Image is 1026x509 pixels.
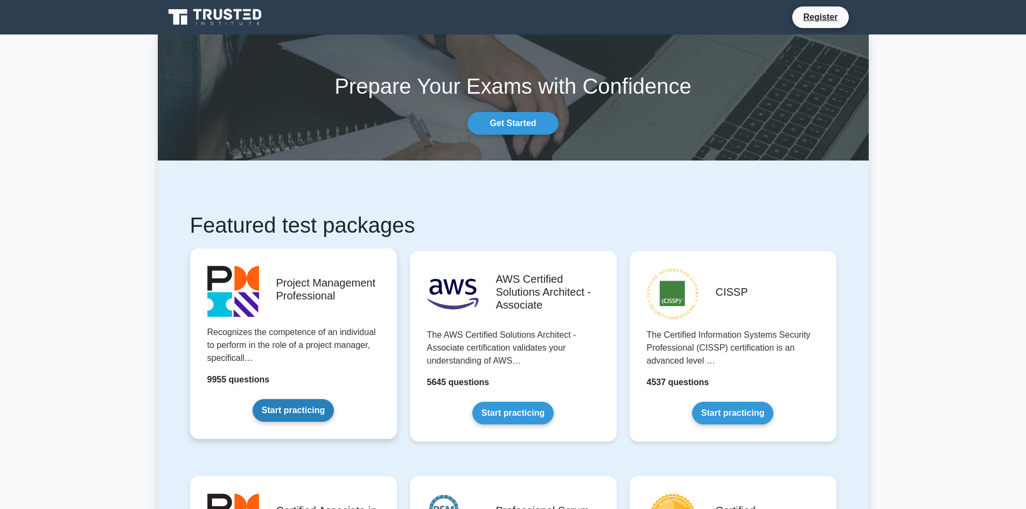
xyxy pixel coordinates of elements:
[472,402,554,424] a: Start practicing
[797,10,844,24] a: Register
[190,212,836,238] h1: Featured test packages
[692,402,773,424] a: Start practicing
[467,112,558,135] a: Get Started
[253,399,334,422] a: Start practicing
[158,73,869,99] h1: Prepare Your Exams with Confidence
